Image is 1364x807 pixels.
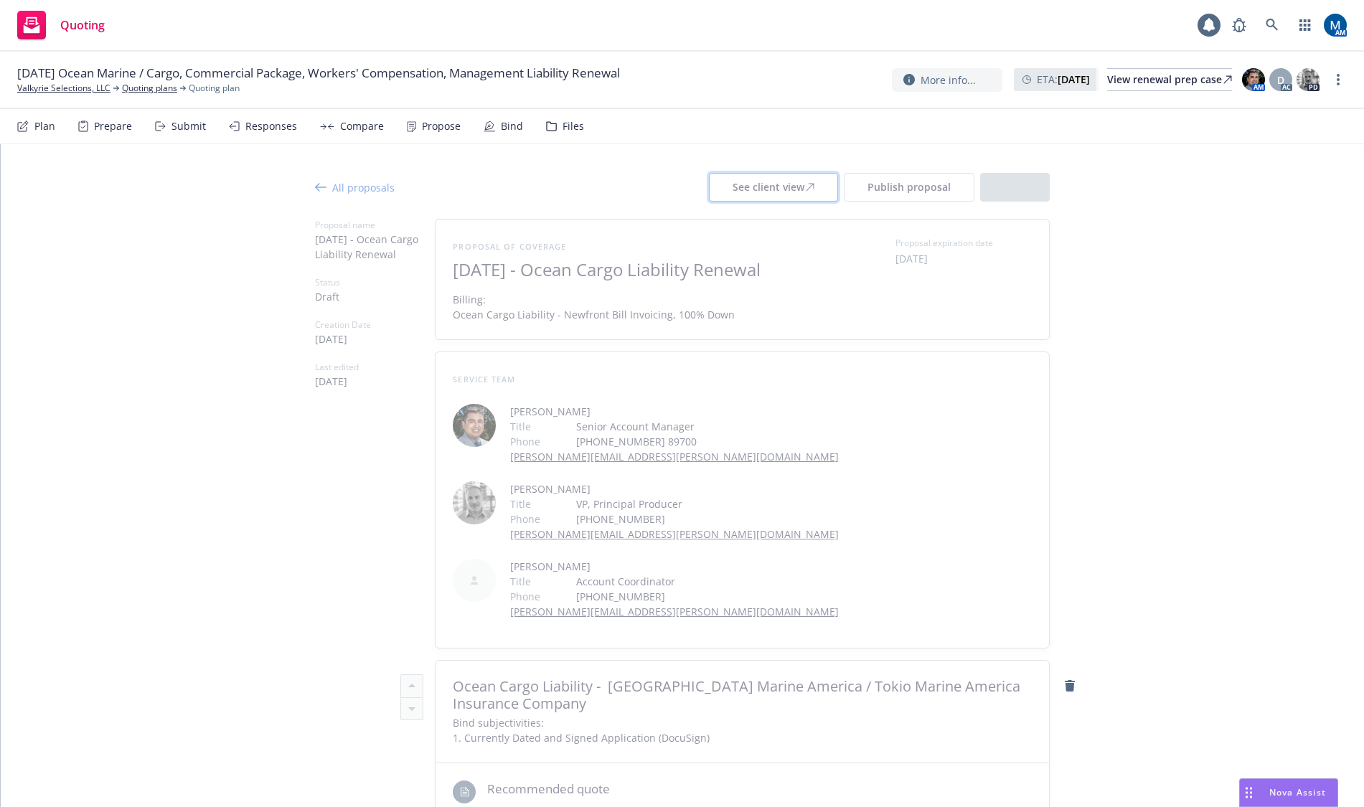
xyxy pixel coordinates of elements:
[501,121,523,132] div: Bind
[17,65,620,82] span: [DATE] Ocean Marine / Cargo, Commercial Package, Workers' Compensation, Management Liability Renewal
[1324,14,1347,37] img: photo
[34,121,55,132] div: Plan
[921,72,976,88] span: More info...
[1330,71,1347,88] a: more
[340,121,384,132] div: Compare
[171,121,206,132] div: Submit
[1107,68,1232,91] a: View renewal prep case
[1258,11,1287,39] a: Search
[1239,778,1338,807] button: Nova Assist
[1037,72,1090,87] span: ETA :
[1240,779,1258,806] div: Drag to move
[60,19,105,31] span: Quoting
[189,82,240,95] span: Quoting plan
[1058,72,1090,86] strong: [DATE]
[11,5,110,45] a: Quoting
[94,121,132,132] div: Prepare
[1269,786,1326,798] span: Nova Assist
[122,82,177,95] a: Quoting plans
[245,121,297,132] div: Responses
[1107,69,1232,90] div: View renewal prep case
[1277,72,1284,88] span: D
[563,121,584,132] div: Files
[1297,68,1320,91] img: photo
[17,82,110,95] a: Valkyrie Selections, LLC
[1225,11,1254,39] a: Report a Bug
[1242,68,1265,91] img: photo
[422,121,461,132] div: Propose
[892,68,1002,92] button: More info...
[1291,11,1320,39] a: Switch app
[1061,677,1078,694] a: remove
